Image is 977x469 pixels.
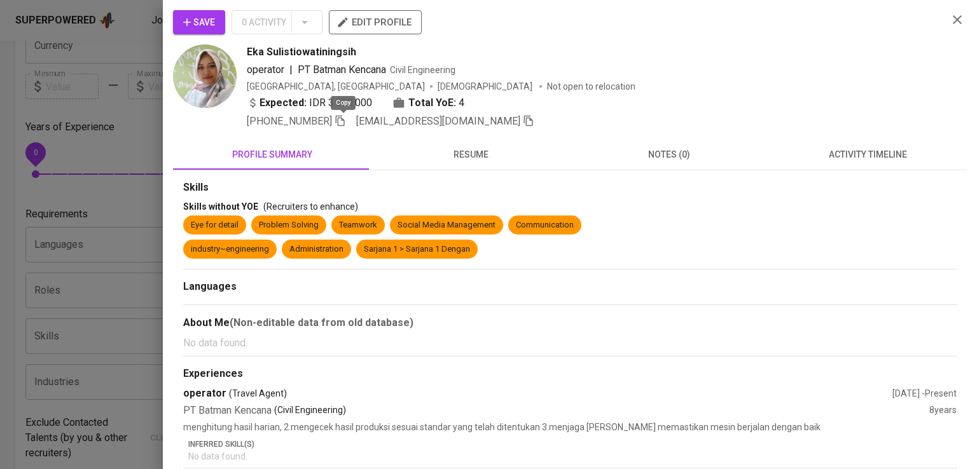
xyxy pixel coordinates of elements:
div: 8 years [929,404,957,418]
span: 4 [459,95,464,111]
p: No data found. [188,450,957,463]
span: [PHONE_NUMBER] [247,115,332,127]
span: Civil Engineering [390,65,455,75]
div: IDR 3.000.000 [247,95,372,111]
span: Save [183,15,215,31]
span: activity timeline [776,147,959,163]
div: Administration [289,243,343,255]
p: (Civil Engineering) [274,404,346,418]
b: Expected: [260,95,307,111]
div: Eye for detail [191,219,239,231]
div: industry~engineering [191,243,269,255]
p: Inferred Skill(s) [188,438,957,450]
div: Experiences [183,367,957,381]
button: Save [173,10,225,34]
span: | [289,62,293,78]
img: 83b6615713b3c937a49a52ed06de3c9f.jpg [173,44,237,108]
span: (Travel Agent) [229,387,287,400]
span: (Recruiters to enhance) [263,201,358,212]
div: Problem Solving [259,219,319,231]
span: PT Batman Kencana [298,64,386,76]
div: operator [183,386,892,401]
div: About Me [183,315,957,330]
div: Teamwork [339,219,377,231]
span: edit profile [339,14,412,31]
div: Social Media Management [398,219,495,231]
span: [EMAIL_ADDRESS][DOMAIN_NAME] [356,115,520,127]
p: No data found. [183,336,957,351]
span: [DEMOGRAPHIC_DATA] [438,80,534,93]
b: (Non-editable data from old database) [230,316,413,329]
a: edit profile [329,17,422,27]
div: Languages [183,280,957,294]
span: Skills without YOE [183,201,258,212]
p: menghitung hasil harian, 2.mengecek hasil produksi sesuai standar yang telah ditentukan 3.menjaga... [183,421,957,433]
button: edit profile [329,10,422,34]
div: [GEOGRAPHIC_DATA], [GEOGRAPHIC_DATA] [247,80,425,93]
div: [DATE] - Present [892,387,957,400]
div: PT Batman Kencana [183,404,929,418]
div: Communication [516,219,574,231]
span: operator [247,64,284,76]
b: Total YoE: [408,95,456,111]
span: Eka Sulistiowatiningsih [247,44,356,60]
span: profile summary [181,147,364,163]
div: Sarjana 1 > Sarjana 1 Dengan [364,243,470,255]
div: Skills [183,180,957,195]
span: resume [379,147,562,163]
p: Not open to relocation [547,80,635,93]
span: notes (0) [578,147,761,163]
